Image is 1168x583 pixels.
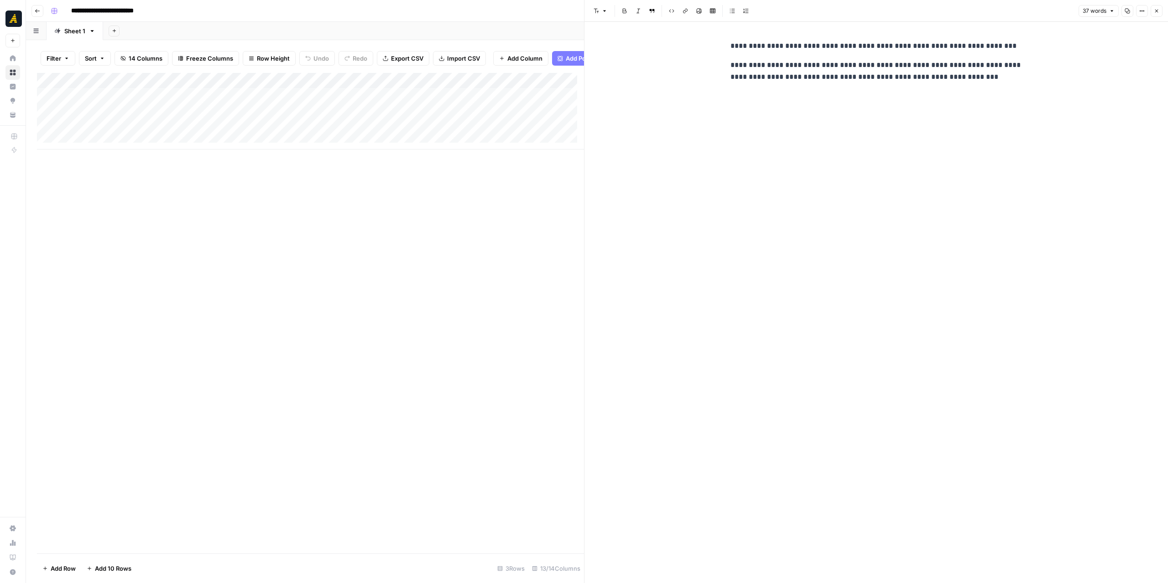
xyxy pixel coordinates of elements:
span: 37 words [1083,7,1106,15]
button: 37 words [1079,5,1119,17]
button: Export CSV [377,51,429,66]
span: Add Column [507,54,542,63]
span: Row Height [257,54,290,63]
button: Freeze Columns [172,51,239,66]
a: Browse [5,65,20,80]
span: Import CSV [447,54,480,63]
span: Undo [313,54,329,63]
button: Import CSV [433,51,486,66]
button: Filter [41,51,75,66]
button: Help + Support [5,565,20,579]
a: Opportunities [5,93,20,108]
div: 13/14 Columns [528,561,584,576]
button: Add Power Agent [552,51,621,66]
span: Add Power Agent [566,54,615,63]
button: 14 Columns [115,51,168,66]
img: Marketers in Demand Logo [5,10,22,27]
div: Sheet 1 [64,26,85,36]
a: Usage [5,536,20,550]
button: Add Column [493,51,548,66]
span: Add Row [51,564,76,573]
a: Sheet 1 [47,22,103,40]
button: Redo [339,51,373,66]
span: Freeze Columns [186,54,233,63]
span: Filter [47,54,61,63]
span: Export CSV [391,54,423,63]
button: Undo [299,51,335,66]
a: Settings [5,521,20,536]
a: Learning Hub [5,550,20,565]
button: Add Row [37,561,81,576]
a: Insights [5,79,20,94]
button: Sort [79,51,111,66]
span: Redo [353,54,367,63]
span: Add 10 Rows [95,564,131,573]
div: 3 Rows [494,561,528,576]
span: Sort [85,54,97,63]
a: Home [5,51,20,66]
span: 14 Columns [129,54,162,63]
button: Row Height [243,51,296,66]
button: Workspace: Marketers in Demand [5,7,20,30]
button: Add 10 Rows [81,561,137,576]
a: Your Data [5,108,20,122]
